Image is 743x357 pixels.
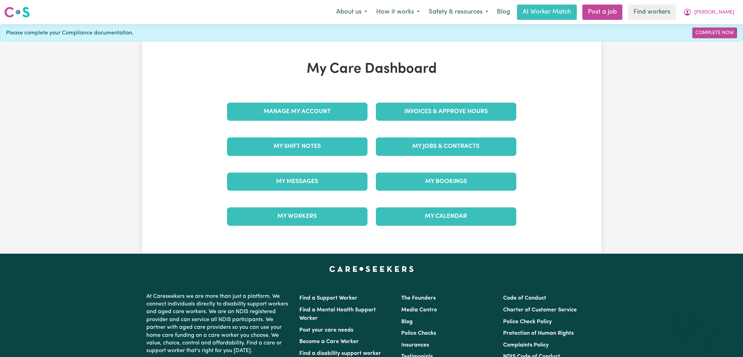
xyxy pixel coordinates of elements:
a: Protection of Human Rights [503,331,574,336]
a: Complaints Policy [503,342,549,348]
a: My Shift Notes [227,137,368,156]
a: My Workers [227,207,368,225]
a: The Founders [401,295,436,301]
h1: My Care Dashboard [223,61,520,78]
a: Police Check Policy [503,319,552,325]
a: Find a disability support worker [299,351,381,356]
a: Blog [493,5,514,20]
span: Please complete your Compliance documentation. [6,29,134,37]
iframe: Close message [678,312,692,326]
a: Become a Care Worker [299,339,359,344]
a: Post a job [582,5,622,20]
a: Complete Now [692,27,737,38]
a: Careseekers home page [329,266,414,272]
a: Media Centre [401,307,437,313]
a: AI Worker Match [517,5,577,20]
img: Careseekers logo [4,6,30,18]
a: Police Checks [401,331,436,336]
a: Find a Support Worker [299,295,357,301]
a: My Calendar [376,207,516,225]
a: Find workers [628,5,676,20]
a: Code of Conduct [503,295,546,301]
a: Invoices & Approve Hours [376,103,516,121]
a: Insurances [401,342,429,348]
a: Charter of Customer Service [503,307,577,313]
a: Manage My Account [227,103,368,121]
a: My Messages [227,173,368,191]
a: My Bookings [376,173,516,191]
a: Find a Mental Health Support Worker [299,307,376,321]
iframe: Button to launch messaging window [715,329,737,351]
button: How it works [372,5,424,19]
span: [PERSON_NAME] [694,9,734,16]
button: My Account [679,5,739,19]
a: Blog [401,319,413,325]
a: Careseekers logo [4,4,30,20]
a: Post your care needs [299,327,353,333]
button: About us [332,5,372,19]
a: My Jobs & Contracts [376,137,516,156]
button: Safety & resources [424,5,493,19]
